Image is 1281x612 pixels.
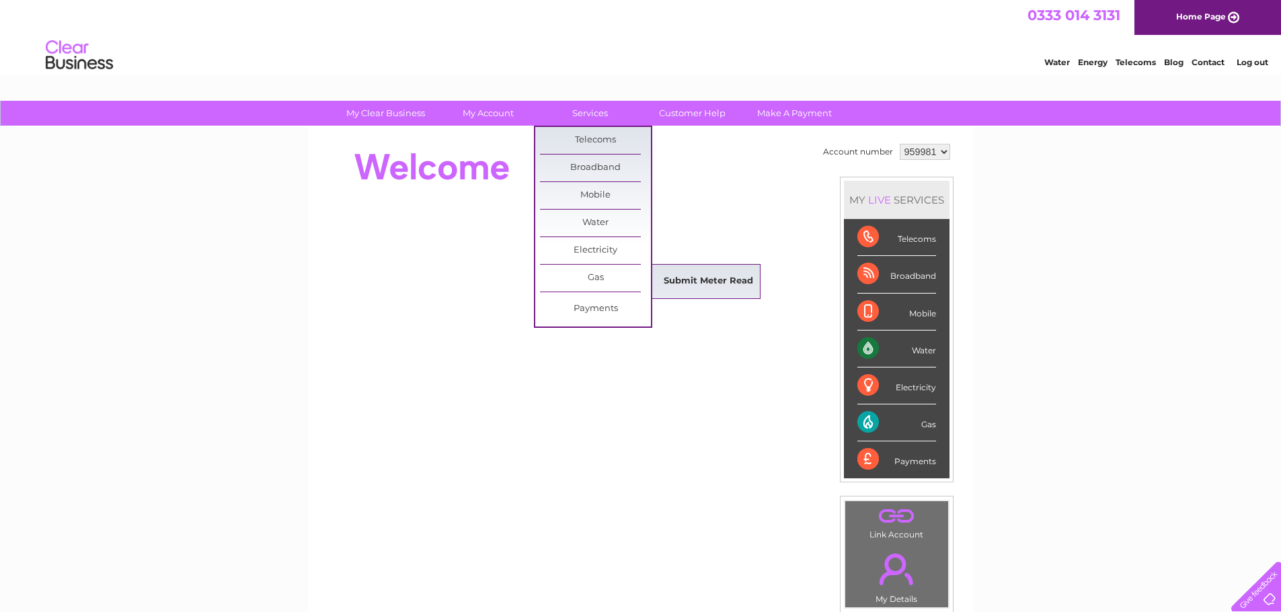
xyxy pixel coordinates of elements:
td: My Details [845,542,949,608]
a: . [849,545,945,593]
a: Make A Payment [739,101,850,126]
div: LIVE [865,193,894,206]
a: My Clear Business [330,101,441,126]
a: Water [1044,57,1070,67]
a: Services [535,101,646,126]
a: Energy [1078,57,1108,67]
div: Mobile [857,294,936,331]
a: Submit Meter Read [653,268,764,295]
a: Telecoms [540,127,651,154]
div: Telecoms [857,219,936,256]
div: Clear Business is a trading name of Verastar Limited (registered in [GEOGRAPHIC_DATA] No. 3667643... [323,7,959,65]
a: . [849,505,945,528]
a: My Account [432,101,543,126]
div: Gas [857,404,936,441]
div: Water [857,331,936,367]
div: Payments [857,441,936,478]
a: Contact [1192,57,1225,67]
a: Blog [1164,57,1183,67]
div: Broadband [857,256,936,293]
a: Electricity [540,237,651,264]
a: Mobile [540,182,651,209]
td: Link Account [845,500,949,543]
a: Log out [1237,57,1268,67]
a: Gas [540,265,651,292]
a: 0333 014 3131 [1027,7,1120,24]
a: Customer Help [637,101,748,126]
div: Electricity [857,367,936,404]
img: logo.png [45,35,114,76]
a: Telecoms [1116,57,1156,67]
div: MY SERVICES [844,181,949,219]
a: Payments [540,296,651,322]
a: Water [540,210,651,236]
a: Broadband [540,155,651,181]
td: Account number [820,140,896,163]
